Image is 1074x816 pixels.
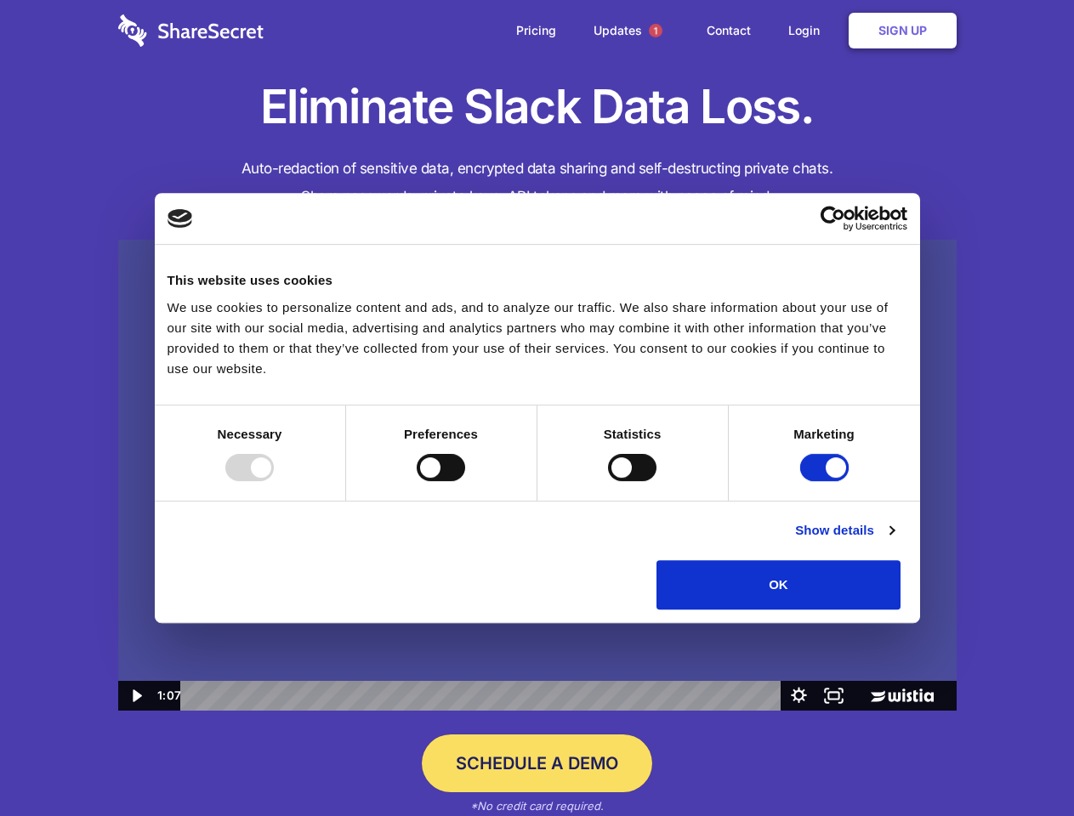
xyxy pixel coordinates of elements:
[781,681,816,711] button: Show settings menu
[168,297,907,379] div: We use cookies to personalize content and ads, and to analyze our traffic. We also share informat...
[690,4,768,57] a: Contact
[816,681,851,711] button: Fullscreen
[795,520,894,541] a: Show details
[851,681,956,711] a: Wistia Logo -- Learn More
[422,734,652,792] a: Schedule a Demo
[118,14,264,47] img: logo-wordmark-white-trans-d4663122ce5f474addd5e946df7df03e33cb6a1c49d2221995e7729f52c070b2.svg
[118,681,153,711] button: Play Video
[649,24,662,37] span: 1
[470,799,604,813] em: *No credit card required.
[849,13,957,48] a: Sign Up
[604,427,662,441] strong: Statistics
[168,209,193,228] img: logo
[759,206,907,231] a: Usercentrics Cookiebot - opens in a new window
[771,4,845,57] a: Login
[118,155,957,211] h4: Auto-redaction of sensitive data, encrypted data sharing and self-destructing private chats. Shar...
[656,560,901,609] button: OK
[118,76,957,138] h1: Eliminate Slack Data Loss.
[404,427,478,441] strong: Preferences
[194,681,773,711] div: Playbar
[499,4,573,57] a: Pricing
[168,270,907,291] div: This website uses cookies
[989,731,1054,796] iframe: Drift Widget Chat Controller
[218,427,282,441] strong: Necessary
[118,240,957,711] img: Sharesecret
[793,427,855,441] strong: Marketing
